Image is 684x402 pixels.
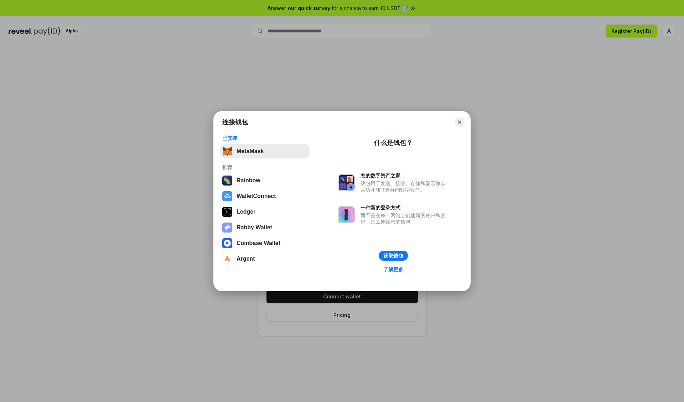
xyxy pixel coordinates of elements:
[222,135,307,141] div: 已安装
[237,193,276,199] div: WalletConnect
[361,204,449,211] div: 一种新的登录方式
[379,251,408,261] button: 获取钱包
[383,266,403,273] div: 了解更多
[237,256,255,262] div: Argent
[220,173,310,188] button: Rainbow
[220,205,310,219] button: Ledger
[361,180,449,193] div: 钱包用于发送、接收、存储和显示像以太坊和NFT这样的数字资产。
[379,265,408,274] a: 了解更多
[222,223,232,233] img: svg+xml,%3Csvg%20xmlns%3D%22http%3A%2F%2Fwww.w3.org%2F2000%2Fsvg%22%20fill%3D%22none%22%20viewBox...
[338,174,355,191] img: svg+xml,%3Csvg%20xmlns%3D%22http%3A%2F%2Fwww.w3.org%2F2000%2Fsvg%22%20fill%3D%22none%22%20viewBox...
[237,209,255,215] div: Ledger
[237,224,272,231] div: Rabby Wallet
[237,177,260,184] div: Rainbow
[374,139,413,147] div: 什么是钱包？
[222,176,232,186] img: svg+xml,%3Csvg%20width%3D%22120%22%20height%3D%22120%22%20viewBox%3D%220%200%20120%20120%22%20fil...
[222,254,232,264] img: svg+xml,%3Csvg%20width%3D%2228%22%20height%3D%2228%22%20viewBox%3D%220%200%2028%2028%22%20fill%3D...
[361,212,449,225] div: 而不是在每个网站上创建新的账户和密码，只需连接您的钱包。
[338,206,355,223] img: svg+xml,%3Csvg%20xmlns%3D%22http%3A%2F%2Fwww.w3.org%2F2000%2Fsvg%22%20fill%3D%22none%22%20viewBox...
[222,118,248,126] h1: 连接钱包
[237,240,280,246] div: Coinbase Wallet
[361,172,449,179] div: 您的数字资产之家
[220,189,310,203] button: WalletConnect
[220,252,310,266] button: Argent
[222,164,307,171] div: 推荐
[220,236,310,250] button: Coinbase Wallet
[222,146,232,156] img: svg+xml,%3Csvg%20fill%3D%22none%22%20height%3D%2233%22%20viewBox%3D%220%200%2035%2033%22%20width%...
[222,238,232,248] img: svg+xml,%3Csvg%20width%3D%2228%22%20height%3D%2228%22%20viewBox%3D%220%200%2028%2028%22%20fill%3D...
[455,117,465,127] button: Close
[222,191,232,201] img: svg+xml,%3Csvg%20width%3D%2228%22%20height%3D%2228%22%20viewBox%3D%220%200%2028%2028%22%20fill%3D...
[222,207,232,217] img: svg+xml,%3Csvg%20xmlns%3D%22http%3A%2F%2Fwww.w3.org%2F2000%2Fsvg%22%20width%3D%2228%22%20height%3...
[383,252,403,259] div: 获取钱包
[220,220,310,235] button: Rabby Wallet
[220,144,310,158] button: MetaMask
[237,148,264,155] div: MetaMask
